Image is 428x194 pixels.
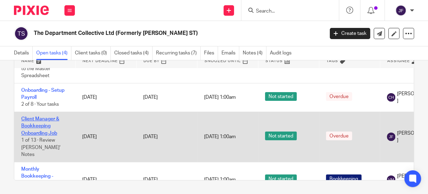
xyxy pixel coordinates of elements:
a: Closed tasks (4) [114,46,153,60]
span: Status [265,59,283,63]
a: Monthly Bookkeeping - [DATE] [21,167,53,186]
span: Not started [265,132,297,140]
img: Pixie [14,6,49,15]
td: [DATE] [75,83,136,112]
img: svg%3E [387,133,395,141]
a: Onboarding - Setup Payroll [21,88,64,100]
span: Overdue [326,92,352,101]
span: 1 of 13 · Review [PERSON_NAME]' Notes [21,138,60,157]
span: Overdue [326,132,352,140]
a: Open tasks (4) [36,46,71,60]
img: svg%3E [14,26,29,41]
a: Client Manager & Bookkeeping Onboarding Job [21,117,59,136]
span: 2 of 8 · Your tasks [21,102,59,107]
span: 19 of 27 · Add client to the Master Spreadsheet [21,59,64,78]
span: [DATE] 1:00am [204,95,236,100]
span: [DATE] 1:00am [204,134,236,139]
span: Snoozed Until [204,59,241,63]
a: Emails [221,46,239,60]
a: Details [14,46,33,60]
a: Recurring tasks (7) [156,46,201,60]
a: Audit logs [270,46,295,60]
h2: The Department Collective Ltd (Formerly [PERSON_NAME] ST) [34,30,262,37]
a: Notes (4) [243,46,266,60]
input: Search [255,8,318,15]
span: Bookkeeping [326,174,361,183]
span: [DATE] 1:00am [204,177,236,182]
a: Files [204,46,218,60]
a: Client tasks (0) [75,46,111,60]
td: [DATE] [75,112,136,162]
span: Not started [265,92,297,101]
img: svg%3E [387,93,395,102]
span: Tags [326,59,338,63]
img: svg%3E [387,176,395,184]
span: [DATE] [143,134,158,139]
a: Create task [330,28,370,39]
img: svg%3E [395,5,406,16]
span: [DATE] [143,95,158,100]
span: [DATE] [143,177,158,182]
span: Not started [265,174,297,183]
